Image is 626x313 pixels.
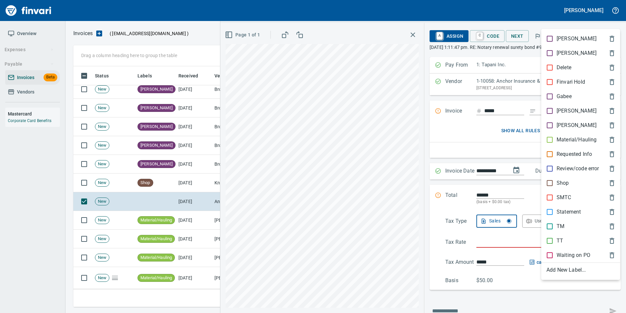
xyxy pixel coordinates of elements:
p: Material/Hauling [557,136,597,144]
p: Waiting on PO [557,251,590,259]
p: [PERSON_NAME] [557,49,597,57]
p: Requested Info [557,150,592,158]
p: Gabee [557,93,572,100]
p: Shop [557,179,569,187]
p: [PERSON_NAME] [557,121,597,129]
p: TT [557,237,563,245]
p: TM [557,222,564,230]
p: [PERSON_NAME] [557,35,597,43]
p: Statement [557,208,581,216]
p: SMTC [557,194,571,201]
p: Finvari Hold [557,78,585,86]
p: Delete [557,64,571,72]
p: [PERSON_NAME] [557,107,597,115]
p: Review/code error [557,165,599,173]
span: Add New Label... [546,266,615,274]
